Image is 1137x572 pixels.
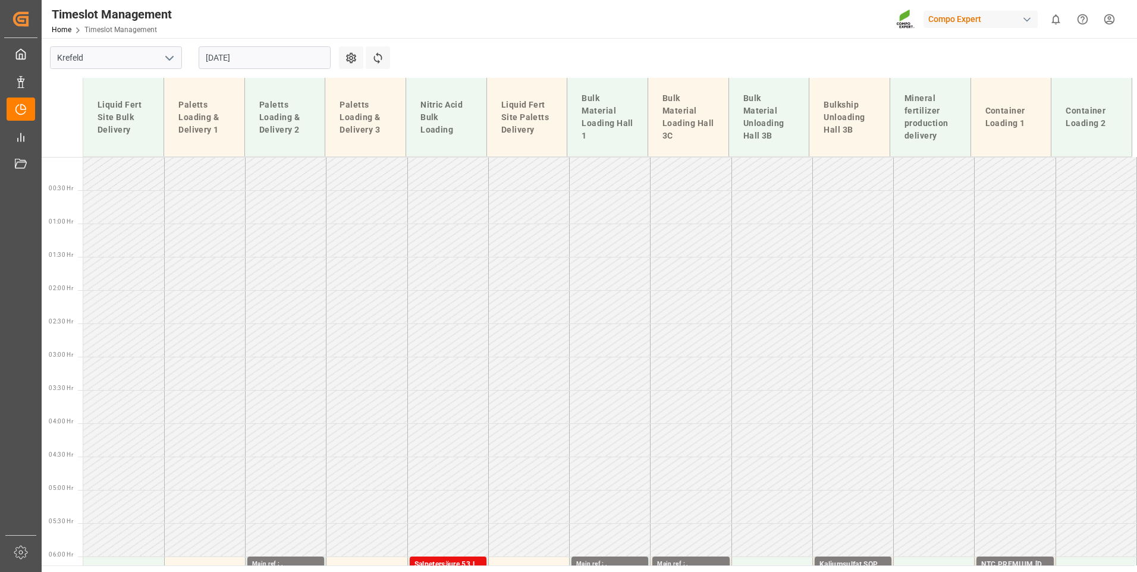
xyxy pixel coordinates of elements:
span: 01:30 Hr [49,252,73,258]
div: Bulk Material Loading Hall 1 [577,87,638,147]
div: Main ref : , [657,559,724,569]
div: Timeslot Management [52,5,172,23]
div: Bulkship Unloading Hall 3B [819,94,880,141]
span: 02:00 Hr [49,285,73,291]
button: open menu [160,49,178,67]
div: Mineral fertilizer production delivery [900,87,961,147]
button: Compo Expert [924,8,1042,30]
div: Salpetersäure 53 lose; [414,559,482,571]
div: Paletts Loading & Delivery 3 [335,94,396,141]
button: Help Center [1069,6,1096,33]
div: Liquid Fert Site Bulk Delivery [93,94,154,141]
div: NTC PREMIUM [DATE] 25kg (x42) INT; [981,559,1048,571]
div: Compo Expert [924,11,1038,28]
div: Nitric Acid Bulk Loading [416,94,477,141]
div: Paletts Loading & Delivery 2 [255,94,316,141]
img: Screenshot%202023-09-29%20at%2010.02.21.png_1712312052.png [896,9,915,30]
span: 03:30 Hr [49,385,73,391]
span: 06:00 Hr [49,551,73,558]
input: Type to search/select [50,46,182,69]
input: DD.MM.YYYY [199,46,331,69]
span: 05:30 Hr [49,518,73,524]
span: 04:30 Hr [49,451,73,458]
div: Kaliumsulfat SOP [819,559,887,571]
div: Bulk Material Unloading Hall 3B [739,87,800,147]
span: 02:30 Hr [49,318,73,325]
div: Container Loading 1 [981,100,1042,134]
span: 01:00 Hr [49,218,73,225]
span: 04:00 Hr [49,418,73,425]
div: Paletts Loading & Delivery 1 [174,94,235,141]
div: Container Loading 2 [1061,100,1122,134]
div: Bulk Material Loading Hall 3C [658,87,719,147]
div: Main ref : , [576,559,643,569]
span: 03:00 Hr [49,351,73,358]
div: Main ref : , [252,559,319,569]
div: Liquid Fert Site Paletts Delivery [497,94,558,141]
span: 05:00 Hr [49,485,73,491]
span: 00:30 Hr [49,185,73,191]
button: show 0 new notifications [1042,6,1069,33]
a: Home [52,26,71,34]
